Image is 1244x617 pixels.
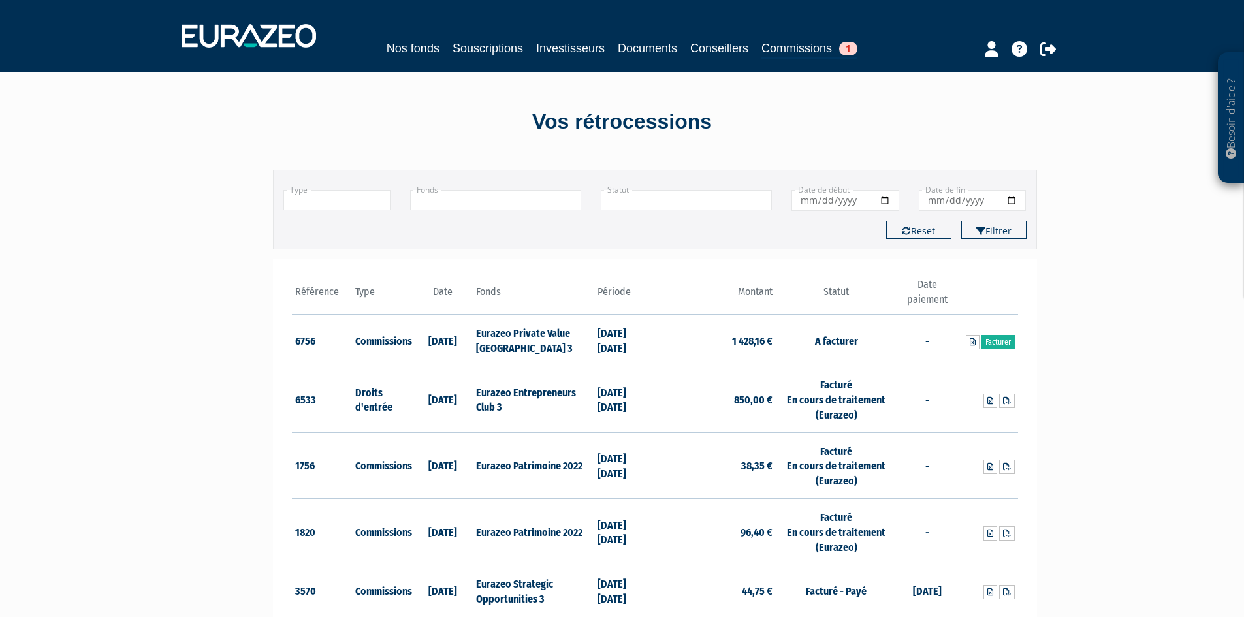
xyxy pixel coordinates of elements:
[352,277,413,315] th: Type
[453,39,523,57] a: Souscriptions
[292,366,353,433] td: 6533
[292,277,353,315] th: Référence
[413,565,473,616] td: [DATE]
[182,24,316,48] img: 1732889491-logotype_eurazeo_blanc_rvb.png
[897,277,957,315] th: Date paiement
[473,366,594,433] td: Eurazeo Entrepreneurs Club 3
[594,499,655,565] td: [DATE] [DATE]
[655,565,776,616] td: 44,75 €
[352,432,413,499] td: Commissions
[618,39,677,57] a: Documents
[473,277,594,315] th: Fonds
[655,277,776,315] th: Montant
[473,315,594,366] td: Eurazeo Private Value [GEOGRAPHIC_DATA] 3
[897,315,957,366] td: -
[897,565,957,616] td: [DATE]
[387,39,439,57] a: Nos fonds
[594,277,655,315] th: Période
[292,315,353,366] td: 6756
[655,432,776,499] td: 38,35 €
[886,221,951,239] button: Reset
[352,499,413,565] td: Commissions
[473,432,594,499] td: Eurazeo Patrimoine 2022
[776,366,897,433] td: Facturé En cours de traitement (Eurazeo)
[655,315,776,366] td: 1 428,16 €
[413,366,473,433] td: [DATE]
[897,499,957,565] td: -
[250,107,995,137] div: Vos rétrocessions
[961,221,1027,239] button: Filtrer
[413,499,473,565] td: [DATE]
[776,432,897,499] td: Facturé En cours de traitement (Eurazeo)
[776,277,897,315] th: Statut
[594,315,655,366] td: [DATE] [DATE]
[352,315,413,366] td: Commissions
[897,366,957,433] td: -
[776,499,897,565] td: Facturé En cours de traitement (Eurazeo)
[473,499,594,565] td: Eurazeo Patrimoine 2022
[690,39,748,57] a: Conseillers
[413,277,473,315] th: Date
[897,432,957,499] td: -
[473,565,594,616] td: Eurazeo Strategic Opportunities 3
[776,565,897,616] td: Facturé - Payé
[292,432,353,499] td: 1756
[594,432,655,499] td: [DATE] [DATE]
[413,315,473,366] td: [DATE]
[1224,59,1239,177] p: Besoin d'aide ?
[594,366,655,433] td: [DATE] [DATE]
[594,565,655,616] td: [DATE] [DATE]
[413,432,473,499] td: [DATE]
[981,335,1015,349] a: Facturer
[655,366,776,433] td: 850,00 €
[292,499,353,565] td: 1820
[536,39,605,57] a: Investisseurs
[839,42,857,55] span: 1
[352,366,413,433] td: Droits d'entrée
[776,315,897,366] td: A facturer
[352,565,413,616] td: Commissions
[655,499,776,565] td: 96,40 €
[761,39,857,59] a: Commissions1
[292,565,353,616] td: 3570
